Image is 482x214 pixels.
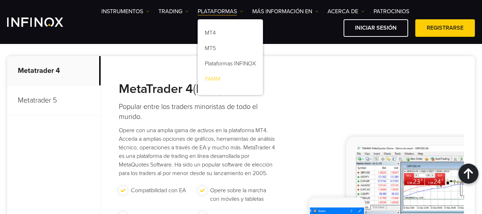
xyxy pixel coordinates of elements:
[198,73,263,88] a: PAMM
[101,7,149,16] a: Instrumentos
[7,18,80,27] a: INFINOX Logo
[252,7,319,16] a: Más información en
[131,186,186,195] p: Compatibilidad con EA
[119,81,277,97] h3: (MT4)
[7,86,101,115] p: Metatrader 5
[415,19,475,37] a: Registrarse
[198,7,243,16] a: PLATAFORMAS
[344,19,408,37] a: Iniciar sesión
[210,186,273,203] p: Opere sobre la marcha con móviles y tabletas
[198,42,263,57] a: MT5
[158,7,189,16] a: TRADING
[119,81,193,96] strong: MetaTrader 4
[119,102,277,122] h4: Popular entre los traders minoristas de todo el mundo.
[374,7,409,16] a: Patrocinios
[7,56,101,86] p: Metatrader 4
[198,57,263,73] a: Plataformas INFINOX
[328,7,365,16] a: ACERCA DE
[119,126,277,178] p: Opere con una amplia gama de activos en la plataforma MT4. Acceda a amplias opciones de gráficos,...
[198,26,263,42] a: MT4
